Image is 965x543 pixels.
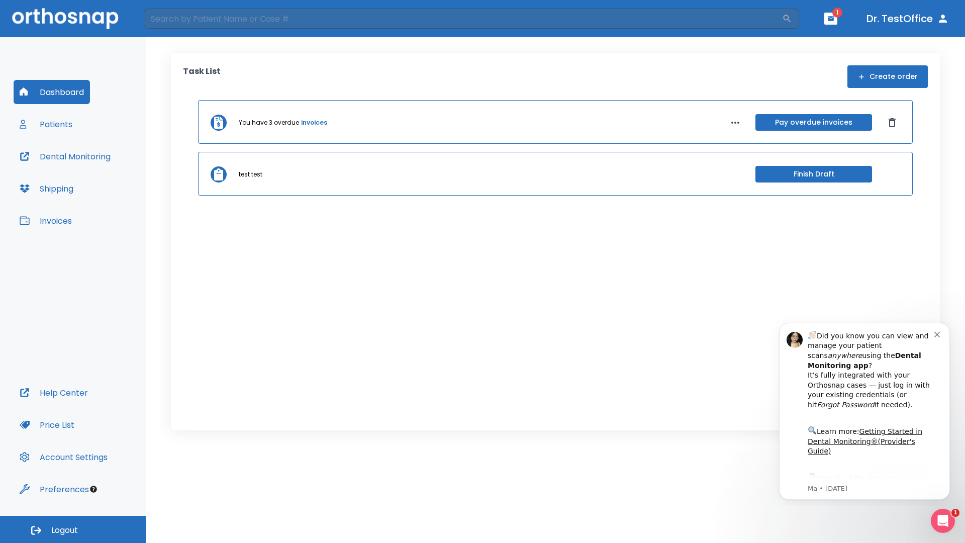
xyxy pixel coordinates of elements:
[884,115,900,131] button: Dismiss
[14,477,95,501] button: Preferences
[14,445,114,469] button: Account Settings
[764,314,965,506] iframe: Intercom notifications message
[144,9,782,29] input: Search by Patient Name or Case #
[14,209,78,233] button: Invoices
[89,485,98,494] div: Tooltip anchor
[14,112,78,136] button: Patients
[301,118,327,127] a: invoices
[14,80,90,104] button: Dashboard
[14,413,80,437] button: Price List
[51,525,78,536] span: Logout
[755,166,872,183] button: Finish Draft
[239,170,262,179] p: test test
[239,118,299,127] p: You have 3 overdue
[951,509,959,517] span: 1
[14,381,94,405] button: Help Center
[44,170,170,179] p: Message from Ma, sent 6w ago
[170,16,178,24] button: Dismiss notification
[183,65,221,88] p: Task List
[755,114,872,131] button: Pay overdue invoices
[847,65,928,88] button: Create order
[931,509,955,533] iframe: Intercom live chat
[14,176,79,201] button: Shipping
[832,8,842,18] span: 1
[14,144,117,168] button: Dental Monitoring
[44,160,133,178] a: App Store
[862,10,953,28] button: Dr. TestOffice
[44,158,170,209] div: Download the app: | ​ Let us know if you need help getting started!
[12,8,119,29] img: Orthosnap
